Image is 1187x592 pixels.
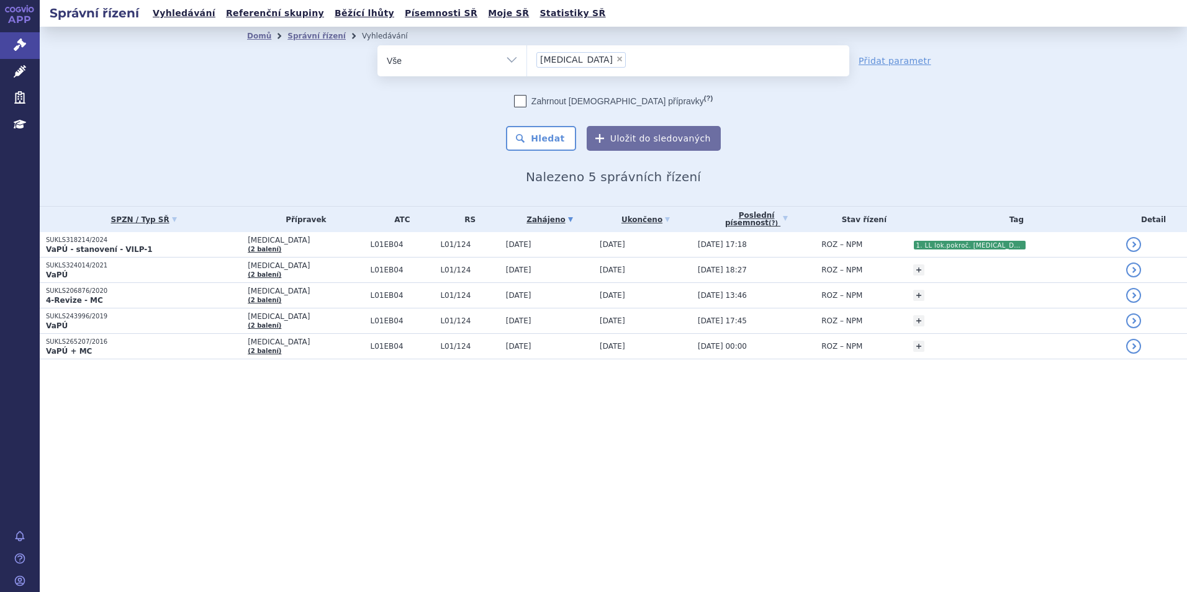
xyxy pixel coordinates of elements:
input: [MEDICAL_DATA] [630,52,636,67]
a: detail [1126,262,1141,277]
span: ROZ – NPM [821,266,862,274]
th: RS [434,207,499,232]
th: Detail [1120,207,1187,232]
span: L01/124 [440,316,499,325]
abbr: (?) [704,94,713,102]
span: L01/124 [440,266,499,274]
a: Zahájeno [506,211,593,228]
span: [MEDICAL_DATA] [248,312,364,321]
a: + [913,315,924,326]
p: SUKLS324014/2021 [46,261,241,270]
strong: VaPÚ [46,321,68,330]
p: SUKLS265207/2016 [46,338,241,346]
a: (2 balení) [248,348,281,354]
abbr: (?) [769,220,778,227]
a: Běžící lhůty [331,5,398,22]
span: [DATE] 13:46 [698,291,747,300]
a: Poslednípísemnost(?) [698,207,815,232]
span: [DATE] [600,266,625,274]
p: SUKLS243996/2019 [46,312,241,321]
span: L01EB04 [371,316,435,325]
span: [DATE] [600,316,625,325]
span: L01/124 [440,342,499,351]
span: ROZ – NPM [821,291,862,300]
span: [DATE] [506,342,531,351]
a: Přidat parametr [859,55,931,67]
a: (2 balení) [248,297,281,303]
strong: VaPÚ - stanovení - VILP-1 [46,245,153,254]
a: + [913,341,924,352]
a: Referenční skupiny [222,5,328,22]
p: SUKLS318214/2024 [46,236,241,244]
strong: 4-Revize - MC [46,296,103,305]
a: Statistiky SŘ [536,5,609,22]
a: (2 balení) [248,271,281,278]
span: [MEDICAL_DATA] [248,338,364,346]
span: L01EB04 [371,342,435,351]
span: [DATE] 17:45 [698,316,747,325]
a: Písemnosti SŘ [401,5,481,22]
a: detail [1126,339,1141,354]
span: [DATE] [506,316,531,325]
a: Vyhledávání [149,5,219,22]
span: [DATE] 17:18 [698,240,747,249]
a: (2 balení) [248,322,281,329]
span: [DATE] [506,240,531,249]
strong: VaPÚ [46,271,68,279]
a: SPZN / Typ SŘ [46,211,241,228]
span: L01EB04 [371,291,435,300]
a: + [913,290,924,301]
a: Správní řízení [287,32,346,40]
span: Nalezeno 5 správních řízení [526,169,701,184]
p: SUKLS206876/2020 [46,287,241,295]
th: Přípravek [241,207,364,232]
a: Domů [247,32,271,40]
span: [DATE] 00:00 [698,342,747,351]
span: L01EB04 [371,240,435,249]
button: Hledat [506,126,576,151]
span: [DATE] [600,342,625,351]
a: detail [1126,237,1141,252]
h2: Správní řízení [40,4,149,22]
span: [MEDICAL_DATA] [540,55,613,64]
a: + [913,264,924,276]
span: [MEDICAL_DATA] [248,261,364,270]
span: [DATE] [600,291,625,300]
span: [DATE] [506,291,531,300]
span: [MEDICAL_DATA] [248,287,364,295]
strong: VaPÚ + MC [46,347,92,356]
li: Vyhledávání [362,27,424,45]
span: L01/124 [440,291,499,300]
span: [DATE] [600,240,625,249]
a: Ukončeno [600,211,692,228]
th: Tag [907,207,1121,232]
th: Stav řízení [815,207,906,232]
button: Uložit do sledovaných [587,126,721,151]
span: ROZ – NPM [821,342,862,351]
span: ROZ – NPM [821,316,862,325]
th: ATC [364,207,435,232]
a: Moje SŘ [484,5,533,22]
span: [MEDICAL_DATA] [248,236,364,244]
a: detail [1126,288,1141,303]
span: L01EB04 [371,266,435,274]
a: detail [1126,313,1141,328]
a: (2 balení) [248,246,281,253]
span: [DATE] 18:27 [698,266,747,274]
span: L01/124 [440,240,499,249]
span: ROZ – NPM [821,240,862,249]
label: Zahrnout [DEMOGRAPHIC_DATA] přípravky [514,95,713,107]
span: [DATE] [506,266,531,274]
span: × [616,55,623,63]
i: 1. LL lok.pokroč. [MEDICAL_DATA] [914,241,1026,249]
